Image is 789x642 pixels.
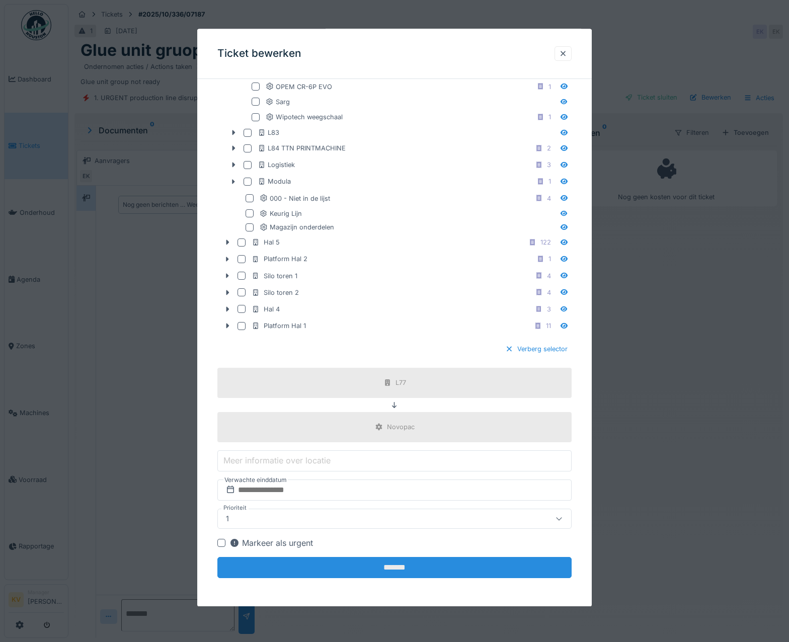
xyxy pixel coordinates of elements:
[258,143,346,153] div: L84 TTN PRINTMACHINE
[546,321,551,331] div: 11
[547,143,551,153] div: 2
[547,194,551,203] div: 4
[252,255,307,264] div: Platform Hal 2
[266,82,332,92] div: OPEM CR-6P EVO
[221,454,333,466] label: Meer informatie over locatie
[266,112,343,122] div: Wipotech weegschaal
[387,423,415,432] div: Novopac
[258,128,279,137] div: L83
[252,288,299,297] div: Silo toren 2
[258,177,291,187] div: Modula
[252,238,280,248] div: Hal 5
[252,304,280,314] div: Hal 4
[223,474,288,486] label: Verwachte einddatum
[501,343,572,356] div: Verberg selector
[548,255,551,264] div: 1
[260,209,302,218] div: Keurig Lijn
[548,82,551,92] div: 1
[547,160,551,170] div: 3
[260,222,334,232] div: Magazijn onderdelen
[258,160,295,170] div: Logistiek
[547,288,551,297] div: 4
[547,304,551,314] div: 3
[548,112,551,122] div: 1
[252,321,306,331] div: Platform Hal 1
[229,537,313,549] div: Markeer als urgent
[396,378,406,388] div: L77
[217,47,301,60] h3: Ticket bewerken
[547,271,551,281] div: 4
[260,194,330,203] div: 000 - Niet in de lijst
[540,238,551,248] div: 122
[222,513,233,524] div: 1
[266,97,290,107] div: Sarg
[252,271,297,281] div: Silo toren 1
[548,177,551,187] div: 1
[221,504,249,512] label: Prioriteit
